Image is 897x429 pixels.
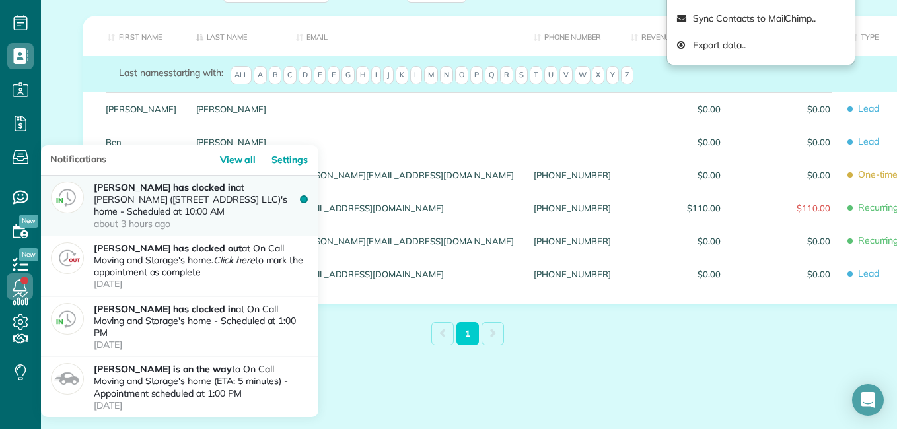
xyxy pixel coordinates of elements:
span: $110.00 [631,203,721,213]
div: - [524,92,620,125]
span: M [424,66,438,84]
span: $0.00 [631,137,721,147]
span: K [396,66,408,84]
span: U [544,66,557,84]
th: Phone number: activate to sort column ascending [524,16,620,56]
span: N [440,66,453,84]
span: A [254,66,267,84]
div: [PERSON_NAME][EMAIL_ADDRESS][DOMAIN_NAME] [286,224,524,257]
span: H [356,66,369,84]
span: W [575,66,591,84]
div: [EMAIL_ADDRESS][DOMAIN_NAME] [286,191,524,224]
div: Open Intercom Messenger [852,384,884,416]
span: Last names [119,67,168,79]
a: [PERSON_NAME] has clocked inat On Call Moving and Storage's home - Scheduled at 1:00 PM[DATE] [41,297,318,358]
div: [PHONE_NUMBER] [524,224,620,257]
a: Settings [269,145,318,175]
em: Click here [213,254,255,266]
img: clock_in-5e93d983c6e4fb6d8301f128e12ee4ae092419d2e85e68cb26219c57cb15bee6.png [51,303,84,335]
a: [PERSON_NAME] [106,104,176,114]
div: [PHONE_NUMBER] [524,257,620,290]
div: - [524,125,620,158]
span: I [371,66,381,84]
a: [PERSON_NAME] [196,104,276,114]
div: [PHONE_NUMBER] [524,191,620,224]
span: $0.00 [631,236,721,246]
div: [EMAIL_ADDRESS][DOMAIN_NAME] [286,257,524,290]
span: P [470,66,483,84]
label: starting with: [119,66,223,79]
time: about 3 hours ago [94,218,305,230]
time: [DATE] [94,278,305,290]
span: All [231,66,252,84]
span: X [592,66,604,84]
span: $0.00 [740,269,830,279]
span: J [383,66,394,84]
span: E [314,66,326,84]
a: View all [217,145,267,175]
span: $0.00 [740,137,830,147]
span: O [455,66,468,84]
span: C [283,66,297,84]
span: $0.00 [740,236,830,246]
a: [PERSON_NAME] [196,137,276,147]
p: to On Call Moving and Storage's home (ETA: 5 minutes) - Appointment scheduled at 1:00 PM [94,363,308,411]
span: $0.00 [631,104,721,114]
span: R [500,66,513,84]
strong: [PERSON_NAME] has clocked in [94,181,236,193]
span: $0.00 [740,104,830,114]
span: Q [485,66,498,84]
a: Export data.. [667,32,855,58]
p: at [PERSON_NAME] ([STREET_ADDRESS] LLC)'s home - Scheduled at 10:00 AM [94,181,308,230]
img: clock_in-5e93d983c6e4fb6d8301f128e12ee4ae092419d2e85e68cb26219c57cb15bee6.png [51,181,84,213]
span: T [530,66,542,84]
a: Ben [106,137,176,147]
strong: [PERSON_NAME] has clocked out [94,242,242,254]
span: $110.00 [740,203,830,213]
strong: [PERSON_NAME] has clocked in [94,303,236,315]
span: G [341,66,355,84]
time: [DATE] [94,339,305,350]
img: clock_out-449ed60cdc56f1c859367bf20ccc8db3db0a77cc6b639c10c6e30ca5d2170faf.png [51,242,84,274]
th: First Name: activate to sort column ascending [83,16,186,56]
th: Revenue to Date: activate to sort column ascending [621,16,731,56]
span: Z [621,66,633,84]
h3: Notifications [41,145,152,174]
span: D [299,66,312,84]
a: 1 [456,322,479,345]
div: [PHONE_NUMBER] [524,158,620,191]
span: $0.00 [631,269,721,279]
img: new_omw_event-5dc65e95efc05aac5481d8097b9b79a65d7bc99ff31dfc16a3dfb085b1f8eb7c.png [51,363,84,395]
th: Last Name: activate to sort column descending [186,16,286,56]
a: Sync Contacts to MailChimp.. [667,5,855,32]
span: $0.00 [740,170,830,180]
span: F [328,66,340,84]
strong: [PERSON_NAME] is on the way [94,363,232,375]
th: Email: activate to sort column ascending [286,16,524,56]
p: at On Call Moving and Storage's home - Scheduled at 1:00 PM [94,303,308,351]
span: Y [606,66,619,84]
div: [PERSON_NAME][EMAIL_ADDRESS][DOMAIN_NAME] [286,158,524,191]
span: S [515,66,528,84]
span: L [410,66,422,84]
span: V [559,66,573,84]
a: [PERSON_NAME] has clocked outat On Call Moving and Storage's home.Click hereto mark the appointme... [41,236,318,297]
p: at On Call Moving and Storage's home. to mark the appointment as complete [94,242,308,290]
a: [PERSON_NAME] has clocked inat [PERSON_NAME] ([STREET_ADDRESS] LLC)'s home - Scheduled at 10:00 A... [41,176,318,236]
time: [DATE] [94,399,305,411]
span: $0.00 [631,170,721,180]
span: New [19,248,38,261]
span: New [19,214,38,228]
span: B [269,66,281,84]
